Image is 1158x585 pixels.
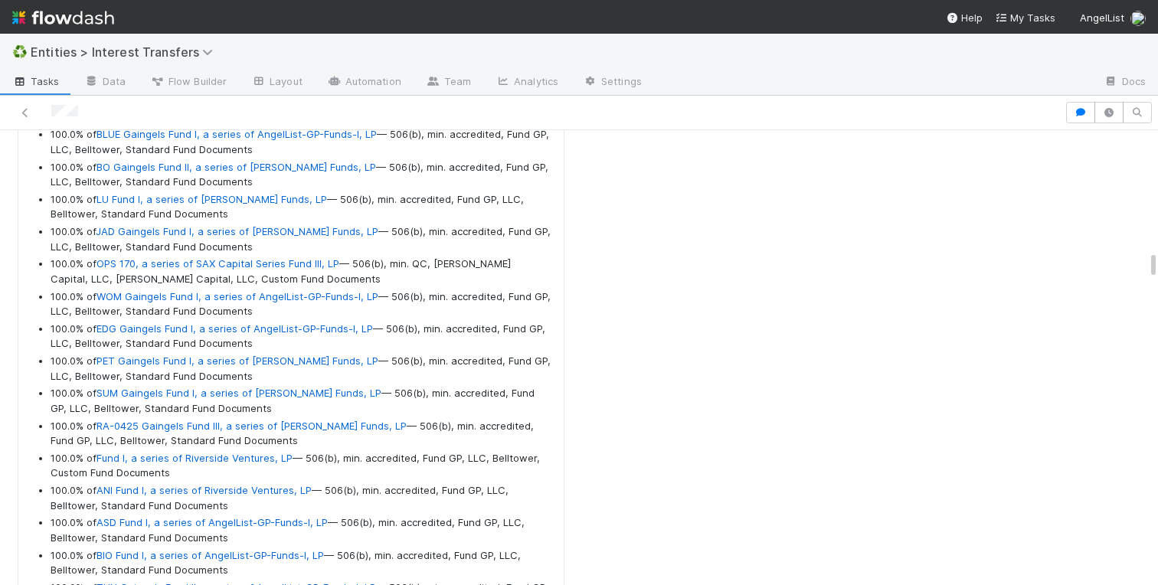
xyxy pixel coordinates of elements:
a: Docs [1091,70,1158,95]
li: 100.0% of — 506(b), min. accredited, Fund GP, LLC, Belltower, Standard Fund Documents [51,289,551,319]
a: WOM Gaingels Fund I, a series of AngelList-GP-Funds-I, LP [96,290,378,302]
span: My Tasks [995,11,1055,24]
a: Data [72,70,138,95]
span: Entities > Interest Transfers [31,44,221,60]
a: Settings [571,70,654,95]
li: 100.0% of — 506(b), min. accredited, Fund GP, LLC, Belltower, Standard Fund Documents [51,515,551,545]
a: Fund I, a series of Riverside Ventures, LP [96,452,293,464]
a: ASD Fund I, a series of AngelList-GP-Funds-I, LP [96,516,328,528]
a: SUM Gaingels Fund I, a series of [PERSON_NAME] Funds, LP [96,387,381,399]
a: ANI Fund I, a series of Riverside Ventures, LP [96,484,312,496]
a: BLUE Gaingels Fund I, a series of AngelList-GP-Funds-I, LP [96,128,377,140]
li: 100.0% of — 506(b), min. accredited, Fund GP, LLC, Belltower, Standard Fund Documents [51,160,551,190]
div: Help [946,10,983,25]
a: RA-0425 Gaingels Fund III, a series of [PERSON_NAME] Funds, LP [96,420,407,432]
li: 100.0% of — 506(b), min. accredited, Fund GP, LLC, Belltower, Standard Fund Documents [51,354,551,384]
span: Tasks [12,74,60,89]
img: avatar_abca0ba5-4208-44dd-8897-90682736f166.png [1130,11,1146,26]
li: 100.0% of — 506(b), min. accredited, Fund GP, LLC, Belltower, Standard Fund Documents [51,386,551,416]
a: My Tasks [995,10,1055,25]
a: Analytics [483,70,571,95]
li: 100.0% of — 506(b), min. accredited, Fund GP, LLC, Belltower, Standard Fund Documents [51,224,551,254]
li: 100.0% of — 506(b), min. accredited, Fund GP, LLC, Belltower, Standard Fund Documents [51,419,551,449]
span: ♻️ [12,45,28,58]
a: OPS 170, a series of SAX Capital Series Fund III, LP [96,257,339,270]
img: logo-inverted-e16ddd16eac7371096b0.svg [12,5,114,31]
a: EDG Gaingels Fund I, a series of AngelList-GP-Funds-I, LP [96,322,373,335]
a: Layout [239,70,315,95]
li: 100.0% of — 506(b), min. accredited, Fund GP, LLC, Belltower, Standard Fund Documents [51,548,551,578]
li: 100.0% of — 506(b), min. accredited, Fund GP, LLC, Belltower, Standard Fund Documents [51,322,551,351]
li: 100.0% of — 506(b), min. accredited, Fund GP, LLC, Belltower, Standard Fund Documents [51,127,551,157]
span: AngelList [1080,11,1124,24]
a: LU Fund I, a series of [PERSON_NAME] Funds, LP [96,193,327,205]
a: Flow Builder [138,70,239,95]
a: PET Gaingels Fund I, a series of [PERSON_NAME] Funds, LP [96,355,378,367]
li: 100.0% of — 506(b), min. QC, [PERSON_NAME] Capital, LLC, [PERSON_NAME] Capital, LLC, Custom Fund ... [51,257,551,286]
a: JAD Gaingels Fund I, a series of [PERSON_NAME] Funds, LP [96,225,378,237]
a: Automation [315,70,414,95]
a: BO Gaingels Fund II, a series of [PERSON_NAME] Funds, LP [96,161,376,173]
a: BIO Fund I, a series of AngelList-GP-Funds-I, LP [96,549,324,561]
a: Team [414,70,483,95]
li: 100.0% of — 506(b), min. accredited, Fund GP, LLC, Belltower, Standard Fund Documents [51,483,551,513]
li: 100.0% of — 506(b), min. accredited, Fund GP, LLC, Belltower, Standard Fund Documents [51,192,551,222]
span: Flow Builder [150,74,227,89]
li: 100.0% of — 506(b), min. accredited, Fund GP, LLC, Belltower, Custom Fund Documents [51,451,551,481]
